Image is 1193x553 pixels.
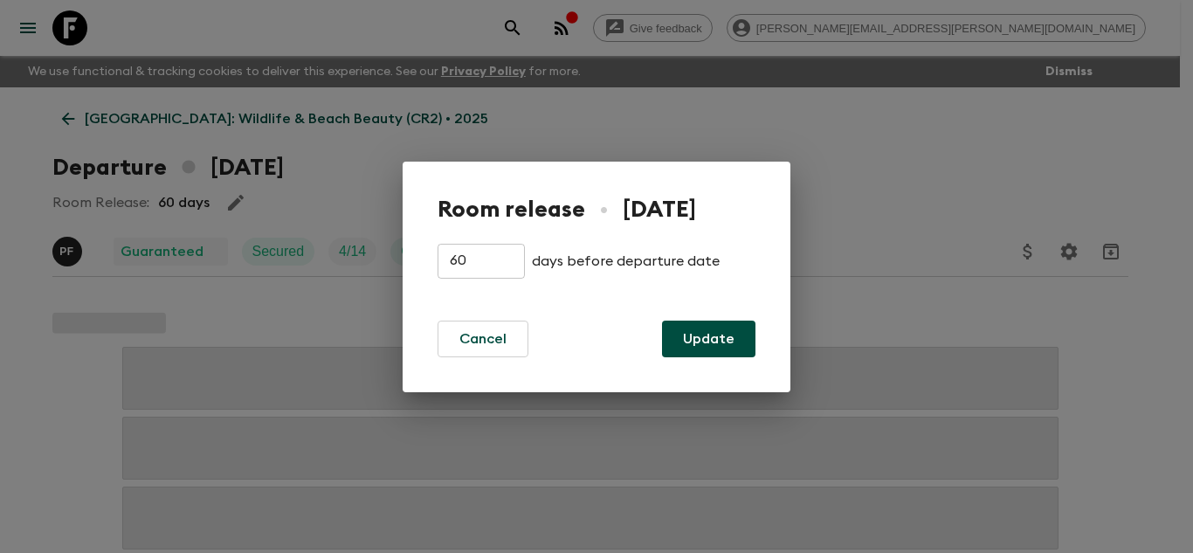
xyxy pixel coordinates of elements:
[623,197,696,223] h1: [DATE]
[599,197,609,223] h1: •
[438,197,585,223] h1: Room release
[438,244,525,279] input: e.g. 30
[662,321,755,357] button: Update
[438,321,528,357] button: Cancel
[532,244,720,272] p: days before departure date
